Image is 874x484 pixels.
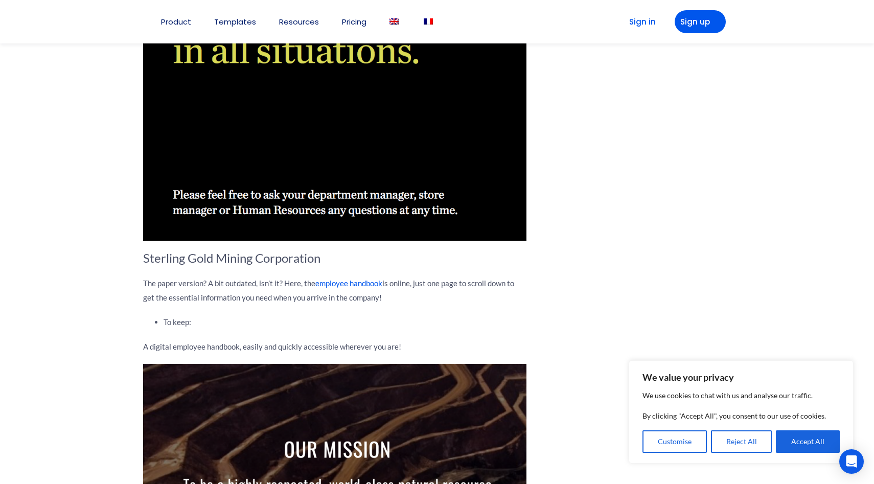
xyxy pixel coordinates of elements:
[315,279,382,288] a: employee handbook
[711,430,772,453] button: Reject All
[642,430,707,453] button: Customise
[776,430,840,453] button: Accept All
[642,371,840,383] p: We value your privacy
[214,18,256,26] a: Templates
[675,10,726,33] a: Sign up
[143,339,526,354] p: A digital employee handbook, easily and quickly accessible wherever you are!
[389,18,399,25] img: English
[424,18,433,25] img: French
[143,251,526,266] h4: Sterling Gold Mining Corporation
[839,449,864,474] div: Open Intercom Messenger
[143,276,526,305] p: The paper version? A bit outdated, isn’t it? Here, the is online, just one page to scroll down to...
[164,315,526,329] li: To keep:
[613,10,664,33] a: Sign in
[642,389,840,402] p: We use cookies to chat with us and analyse our traffic.
[279,18,319,26] a: Resources
[342,18,366,26] a: Pricing
[161,18,191,26] a: Product
[642,410,840,422] p: By clicking "Accept All", you consent to our use of cookies.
